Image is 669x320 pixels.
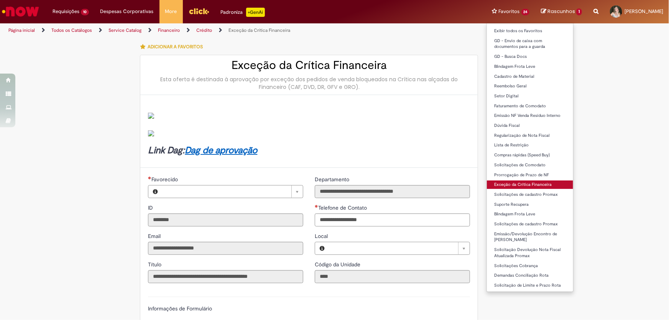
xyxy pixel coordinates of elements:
a: Exceção da Crítica Financeira [228,27,290,33]
a: Suporte Recupera [487,200,574,209]
a: Financeiro [158,27,180,33]
a: Limpar campo Local [329,242,470,254]
label: Somente leitura - Título [148,261,163,268]
img: sys_attachment.do [148,113,154,119]
a: Dúvida Fiscal [487,121,574,130]
span: 24 [521,9,530,15]
span: Obrigatório Preenchido [315,205,318,208]
span: Local [315,233,329,240]
a: Faturamento de Comodato [487,102,574,110]
a: Rascunhos [541,8,582,15]
span: Adicionar a Favoritos [148,44,203,50]
a: Crédito [196,27,212,33]
a: Exibir todos os Favoritos [487,27,574,35]
img: ServiceNow [1,4,40,19]
span: Requisições [53,8,79,15]
span: Somente leitura - ID [148,204,155,211]
span: Telefone de Contato [318,204,368,211]
ul: Trilhas de página [6,23,440,38]
span: More [165,8,177,15]
a: Prorrogação de Prazo de NF [487,171,574,179]
label: Somente leitura - Departamento [315,176,351,183]
p: +GenAi [246,8,265,17]
a: Cadastro de Material [487,72,574,81]
a: Compras rápidas (Speed Buy) [487,151,574,159]
a: Página inicial [8,27,35,33]
a: Limpar campo Favorecido [162,185,303,198]
input: Email [148,242,303,255]
a: Emissão NF Venda Resíduo Interno [487,112,574,120]
a: Blindagem Frota Leve [487,62,574,71]
strong: Link Dag: [148,144,257,156]
a: Solicitação Devolução Nota Fiscal Atualizada Promax [487,246,574,260]
a: GD - Envio de caixa com documentos para a guarda [487,37,574,51]
span: Necessários - Favorecido [151,176,179,183]
span: Favoritos [499,8,520,15]
div: Padroniza [221,8,265,17]
button: Favorecido, Visualizar este registro [148,185,162,198]
ul: Favoritos [487,23,574,292]
input: Telefone de Contato [315,213,470,226]
a: Solicitações de cadastro Promax [487,220,574,228]
div: Esta oferta é destinada à aprovação por exceção dos pedidos de venda bloqueados na Crítica nas al... [148,75,470,91]
a: Reembolso Geral [487,82,574,90]
span: 1 [576,8,582,15]
label: Informações de Formulário [148,305,212,312]
span: Despesas Corporativas [100,8,154,15]
button: Adicionar a Favoritos [140,39,207,55]
span: Necessários [148,176,151,179]
a: Setor Digital [487,92,574,100]
a: Exceção da Crítica Financeira [487,181,574,189]
a: GD - Busca Docs [487,53,574,61]
label: Somente leitura - Código da Unidade [315,261,362,268]
label: Somente leitura - Email [148,232,162,240]
span: 10 [81,9,89,15]
input: Título [148,270,303,283]
img: sys_attachment.do [148,130,154,136]
a: Solicitação de Limite e Prazo Rota [487,281,574,290]
a: Regularização de Nota Fiscal [487,131,574,140]
a: Solicitações Cobrança [487,262,574,270]
a: Solicitações de Comodato [487,161,574,169]
button: Local, Visualizar este registro [315,242,329,254]
label: Somente leitura - ID [148,204,155,212]
input: Código da Unidade [315,270,470,283]
a: Blindagem Frota Leve [487,210,574,218]
span: Rascunhos [547,8,575,15]
a: Solicitações de cadastro Promax [487,190,574,199]
a: Emissão/Devolução Encontro de [PERSON_NAME] [487,230,574,244]
span: Somente leitura - Email [148,233,162,240]
a: Service Catalog [108,27,141,33]
span: [PERSON_NAME] [625,8,663,15]
a: Dag de aprovação [185,144,257,156]
input: ID [148,213,303,226]
img: click_logo_yellow_360x200.png [189,5,209,17]
a: Todos os Catálogos [51,27,92,33]
input: Departamento [315,185,470,198]
a: Demandas Conciliação Rota [487,271,574,280]
a: Lista de Restrição [487,141,574,149]
h2: Exceção da Crítica Financeira [148,59,470,72]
